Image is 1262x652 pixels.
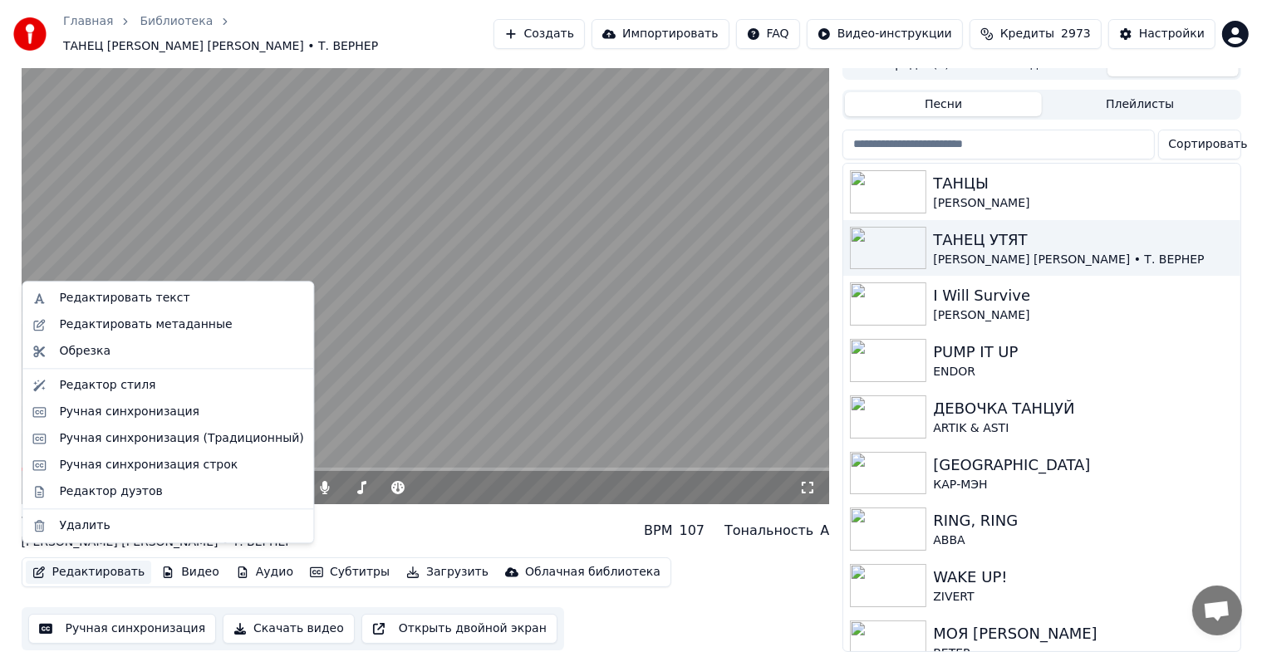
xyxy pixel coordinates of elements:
div: ДЕВОЧКА ТАНЦУЙ [933,397,1233,420]
nav: breadcrumb [63,13,494,55]
div: ARTIK & ASTI [933,420,1233,437]
div: I Will Survive [933,284,1233,307]
button: Открыть двойной экран [361,614,557,644]
div: Редактировать метаданные [59,316,232,333]
div: Облачная библиотека [525,564,660,581]
button: Аудио [229,561,300,584]
div: Редактор дуэтов [59,483,162,500]
button: Плейлисты [1042,92,1239,116]
button: Видео-инструкции [807,19,963,49]
button: Видео [155,561,226,584]
div: Обрезка [59,343,110,360]
button: Редактировать [26,561,152,584]
div: ТАНЦЫ [933,172,1233,195]
div: BPM [644,521,672,541]
button: Ручная синхронизация [28,614,217,644]
div: PUMP IT UP [933,341,1233,364]
a: Библиотека [140,13,213,30]
button: Субтитры [303,561,396,584]
button: Скачать видео [223,614,355,644]
span: 2973 [1061,26,1091,42]
div: ZIVERT [933,589,1233,605]
div: Редактор стиля [59,377,155,394]
div: ABBA [933,532,1233,549]
div: [GEOGRAPHIC_DATA] [933,453,1233,477]
div: WAKE UP! [933,566,1233,589]
button: Кредиты2973 [970,19,1102,49]
span: Кредиты [1000,26,1054,42]
div: [PERSON_NAME] [933,195,1233,212]
button: Песни [845,92,1042,116]
div: МОЯ [PERSON_NAME] [933,622,1233,645]
div: ТАНЕЦ УТЯТ [933,228,1233,252]
button: Импортировать [592,19,729,49]
span: ТАНЕЦ [PERSON_NAME] [PERSON_NAME] • Т. ВЕРНЕР [63,38,378,55]
div: Тональность [724,521,813,541]
img: youka [13,17,47,51]
div: Открытый чат [1192,586,1242,635]
div: A [820,521,829,541]
a: Главная [63,13,113,30]
div: RING, RING [933,509,1233,532]
div: Редактировать текст [59,290,189,306]
div: Настройки [1139,26,1205,42]
div: 107 [680,521,705,541]
button: Загрузить [400,561,495,584]
div: Ручная синхронизация (Традиционный) [59,430,303,447]
span: Сортировать [1169,136,1248,153]
div: КАР-МЭН [933,477,1233,493]
div: Ручная синхронизация [59,404,199,420]
div: [PERSON_NAME] [PERSON_NAME] • Т. ВЕРНЕР [933,252,1233,268]
button: Создать [494,19,585,49]
button: FAQ [736,19,800,49]
div: Ручная синхронизация строк [59,457,238,473]
button: Настройки [1108,19,1215,49]
div: ENDOR [933,364,1233,380]
div: Удалить [59,517,110,534]
div: [PERSON_NAME] [933,307,1233,324]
